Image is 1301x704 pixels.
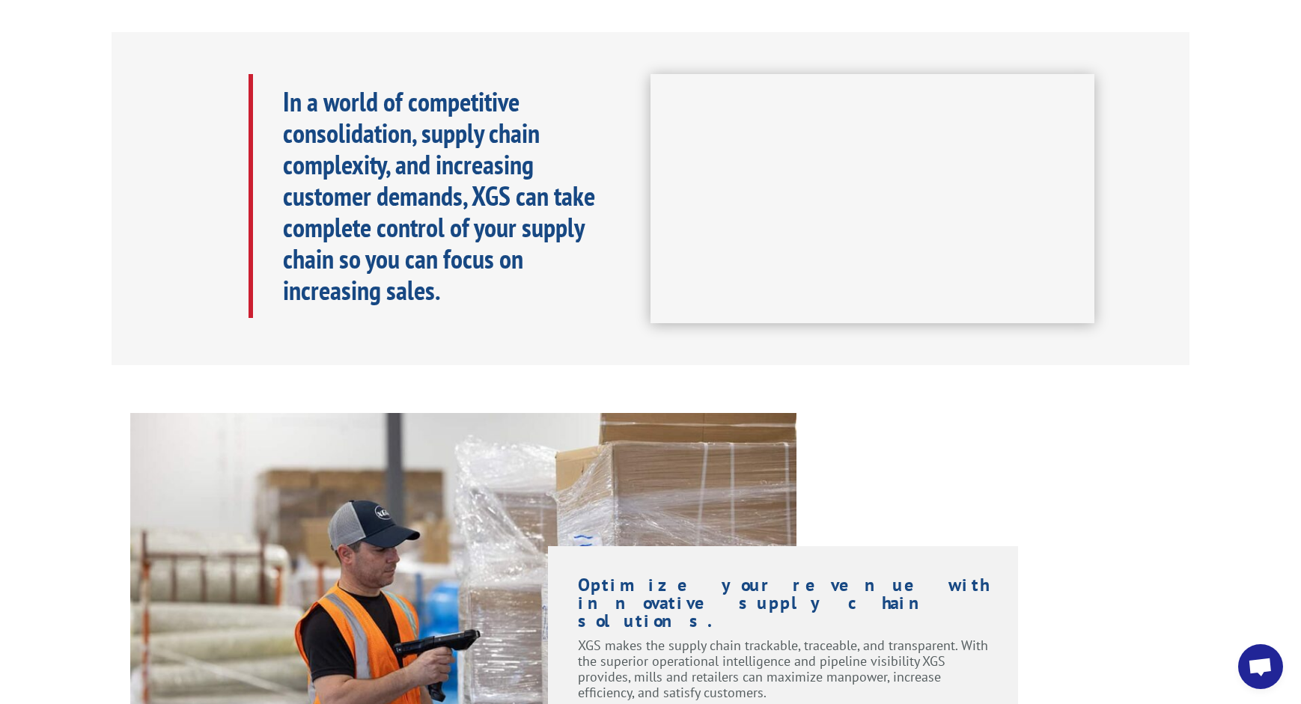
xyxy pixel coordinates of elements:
iframe: XGS Logistics Solutions [650,74,1094,324]
b: In a world of competitive consolidation, supply chain complexity, and increasing customer demands... [283,84,595,307]
div: Open chat [1238,644,1283,689]
h1: Optimize your revenue with innovative supply chain solutions. [578,576,989,637]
